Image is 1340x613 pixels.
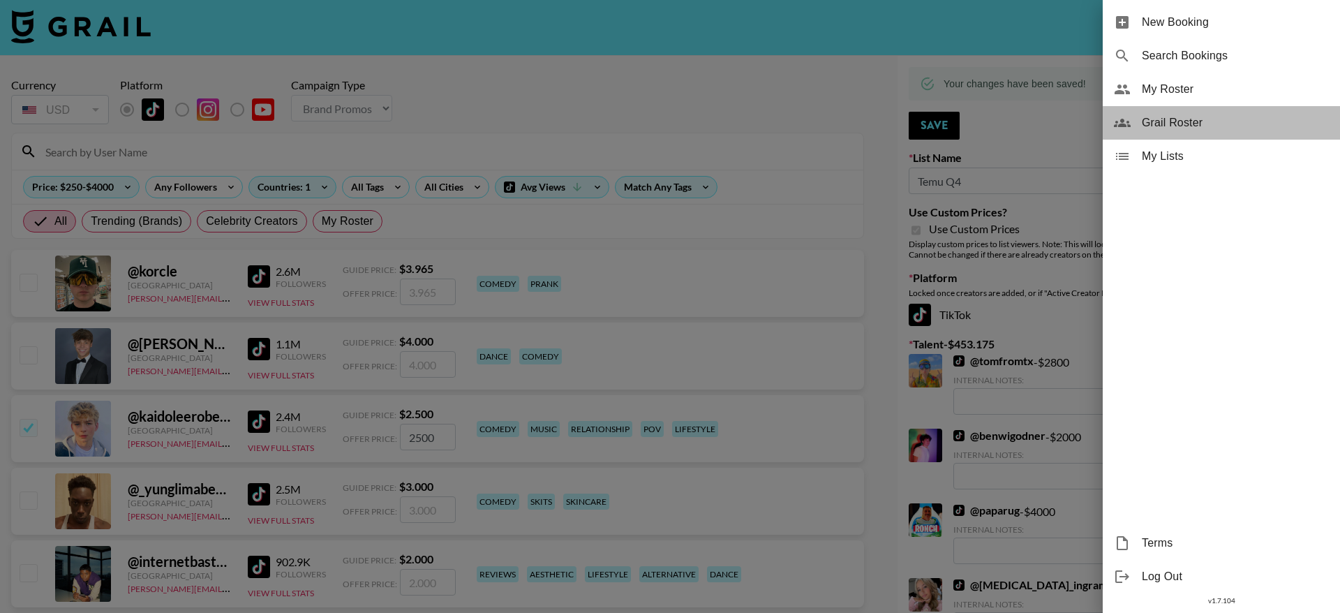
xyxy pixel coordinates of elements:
[1142,148,1329,165] span: My Lists
[1103,560,1340,593] div: Log Out
[1142,535,1329,552] span: Terms
[1142,14,1329,31] span: New Booking
[1103,526,1340,560] div: Terms
[1103,6,1340,39] div: New Booking
[1142,47,1329,64] span: Search Bookings
[1103,106,1340,140] div: Grail Roster
[1103,39,1340,73] div: Search Bookings
[1142,568,1329,585] span: Log Out
[1103,73,1340,106] div: My Roster
[1103,593,1340,608] div: v 1.7.104
[1103,140,1340,173] div: My Lists
[1142,115,1329,131] span: Grail Roster
[1142,81,1329,98] span: My Roster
